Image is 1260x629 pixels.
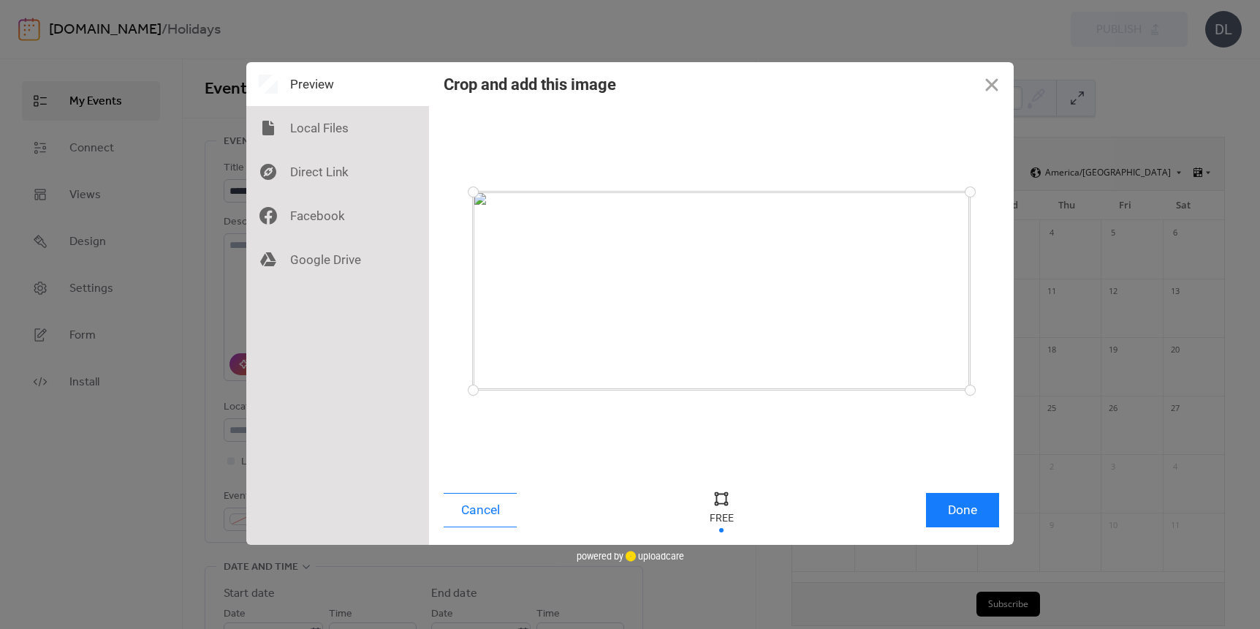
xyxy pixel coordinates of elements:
[444,75,616,94] div: Crop and add this image
[926,493,999,527] button: Done
[246,106,429,150] div: Local Files
[444,493,517,527] button: Cancel
[246,150,429,194] div: Direct Link
[246,238,429,282] div: Google Drive
[246,194,429,238] div: Facebook
[970,62,1014,106] button: Close
[246,62,429,106] div: Preview
[623,551,684,562] a: uploadcare
[577,545,684,567] div: powered by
